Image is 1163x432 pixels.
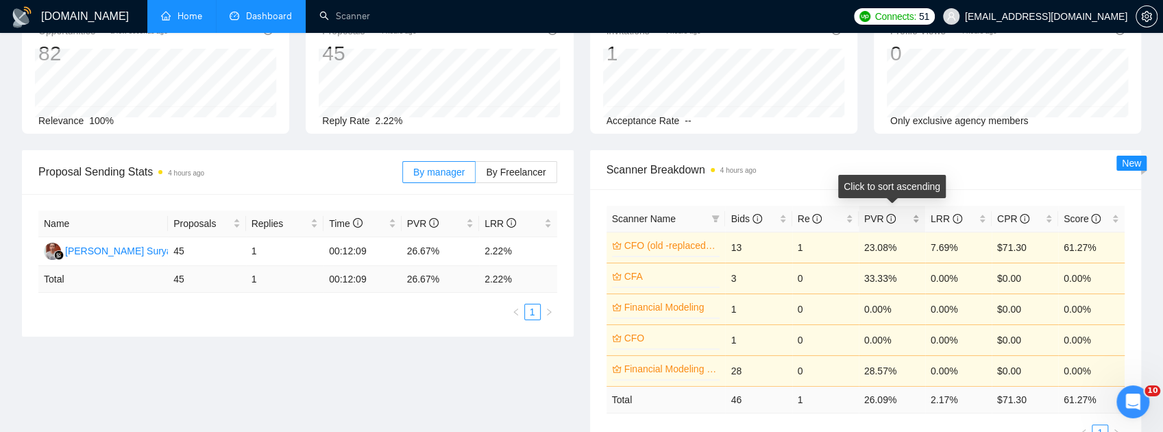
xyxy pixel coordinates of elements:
[1136,11,1158,22] a: setting
[612,272,622,281] span: crown
[413,167,465,178] span: By manager
[1144,385,1160,396] span: 10
[1064,213,1101,224] span: Score
[512,308,520,316] span: left
[960,27,996,35] time: 4 hours ago
[725,355,792,386] td: 28
[859,11,870,22] img: upwork-logo.png
[89,115,114,126] span: 100%
[1136,11,1157,22] span: setting
[812,214,822,224] span: info-circle
[792,386,859,413] td: 1
[545,308,553,316] span: right
[997,213,1029,224] span: CPR
[322,40,416,67] div: 45
[864,213,896,224] span: PVR
[1020,214,1029,224] span: info-circle
[1136,5,1158,27] button: setting
[612,213,676,224] span: Scanner Name
[246,237,323,266] td: 1
[992,355,1058,386] td: $0.00
[890,40,997,67] div: 0
[110,27,167,35] time: a few seconds ago
[890,115,1029,126] span: Only exclusive agency members
[992,232,1058,263] td: $71.30
[1058,386,1125,413] td: 61.27 %
[612,364,622,374] span: crown
[508,304,524,320] li: Previous Page
[752,214,762,224] span: info-circle
[479,266,557,293] td: 2.22 %
[607,386,726,413] td: Total
[38,266,168,293] td: Total
[168,169,204,177] time: 4 hours ago
[607,115,680,126] span: Acceptance Rate
[709,208,722,229] span: filter
[925,263,992,293] td: 0.00%
[859,324,925,355] td: 0.00%
[624,361,718,376] a: Financial Modeling (old - replaced [DATE])
[44,243,61,260] img: D
[859,293,925,324] td: 0.00%
[612,241,622,250] span: crown
[925,386,992,413] td: 2.17 %
[407,218,439,229] span: PVR
[874,9,916,24] span: Connects:
[838,175,946,198] div: Click to sort ascending
[624,238,718,253] a: CFO (old -replaced [DATE])
[329,218,362,229] span: Time
[992,386,1058,413] td: $ 71.30
[792,324,859,355] td: 0
[624,300,718,315] a: Financial Modeling
[541,304,557,320] li: Next Page
[353,218,363,228] span: info-circle
[506,218,516,228] span: info-circle
[946,12,956,21] span: user
[725,263,792,293] td: 3
[1116,385,1149,418] iframe: Intercom live chat
[720,167,757,174] time: 4 hours ago
[161,10,202,22] a: homeHome
[859,263,925,293] td: 33.33%
[798,213,822,224] span: Re
[11,6,33,28] img: logo
[925,355,992,386] td: 0.00%
[624,331,718,346] a: CFO
[168,237,245,266] td: 45
[44,245,185,256] a: D[PERSON_NAME] Suryanto
[731,213,761,224] span: Bids
[402,266,479,293] td: 26.67 %
[38,163,402,180] span: Proposal Sending Stats
[925,232,992,263] td: 7.69%
[725,386,792,413] td: 46
[859,386,925,413] td: 26.09 %
[1058,293,1125,324] td: 0.00%
[246,266,323,293] td: 1
[992,293,1058,324] td: $0.00
[38,40,168,67] div: 82
[380,27,417,35] time: 4 hours ago
[1091,214,1101,224] span: info-circle
[168,211,245,237] th: Proposals
[38,115,84,126] span: Relevance
[685,115,691,126] span: --
[725,293,792,324] td: 1
[792,293,859,324] td: 0
[607,161,1125,178] span: Scanner Breakdown
[886,214,896,224] span: info-circle
[1058,324,1125,355] td: 0.00%
[38,211,168,237] th: Name
[323,266,401,293] td: 00:12:09
[1058,355,1125,386] td: 0.00%
[1058,263,1125,293] td: 0.00%
[246,211,323,237] th: Replies
[792,355,859,386] td: 0
[322,115,369,126] span: Reply Rate
[524,304,541,320] li: 1
[925,324,992,355] td: 0.00%
[479,237,557,266] td: 2.22%
[992,263,1058,293] td: $0.00
[508,304,524,320] button: left
[612,302,622,312] span: crown
[1058,232,1125,263] td: 61.27%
